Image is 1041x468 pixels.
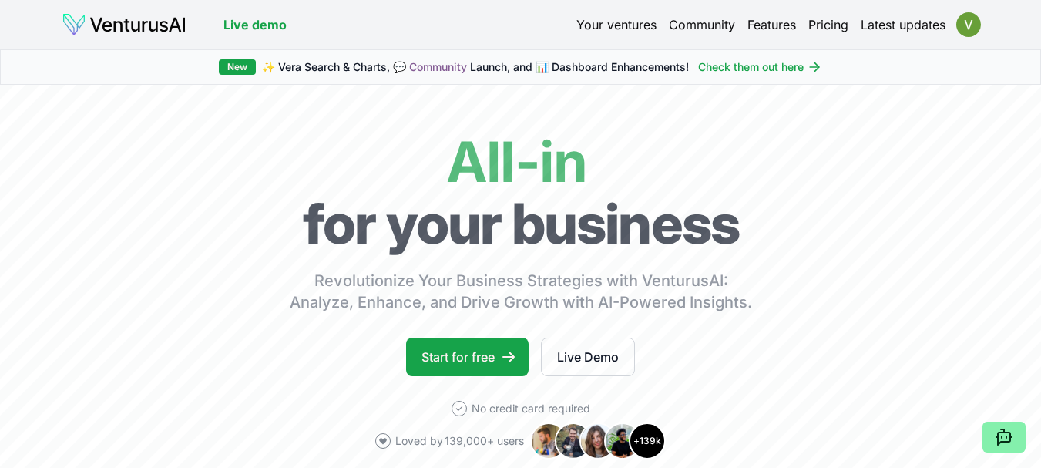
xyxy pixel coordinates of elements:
img: Avatar 3 [579,423,616,460]
a: Live demo [223,15,287,34]
a: Features [747,15,796,34]
a: Check them out here [698,59,822,75]
img: ACg8ocJ7voaAojrJCvYFzH4N1Q-E0uZeVVR-obeUjmd7Thuu27jw_w=s96-c [956,12,981,37]
a: Community [409,60,467,73]
img: Avatar 1 [530,423,567,460]
span: ✨ Vera Search & Charts, 💬 Launch, and 📊 Dashboard Enhancements! [262,59,689,75]
a: Community [669,15,735,34]
div: New [219,59,256,75]
img: logo [62,12,186,37]
img: Avatar 4 [604,423,641,460]
img: Avatar 2 [555,423,592,460]
a: Start for free [406,338,529,376]
a: Your ventures [576,15,657,34]
a: Latest updates [861,15,945,34]
a: Live Demo [541,338,635,376]
a: Pricing [808,15,848,34]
